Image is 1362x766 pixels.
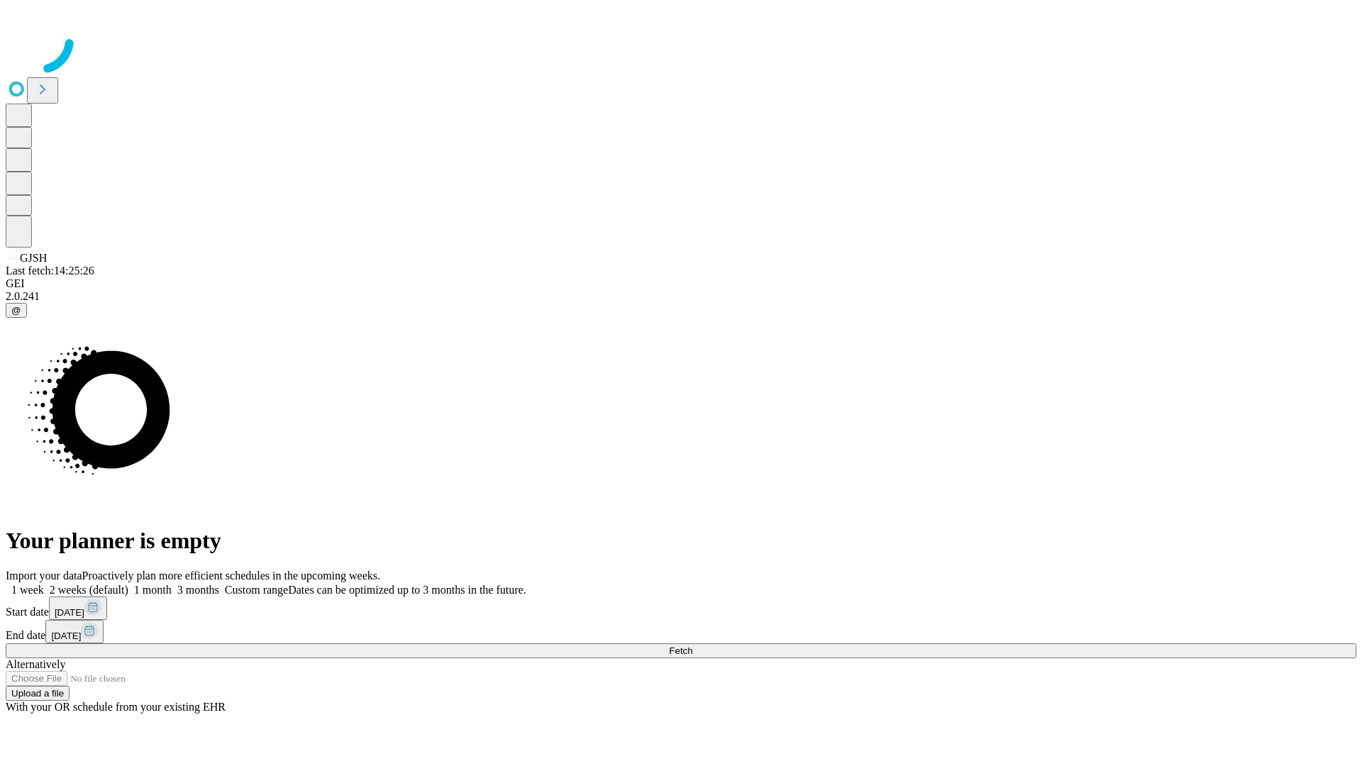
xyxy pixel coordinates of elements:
[45,620,104,643] button: [DATE]
[669,645,692,656] span: Fetch
[6,658,65,670] span: Alternatively
[225,584,288,596] span: Custom range
[6,303,27,318] button: @
[6,528,1356,554] h1: Your planner is empty
[6,701,226,713] span: With your OR schedule from your existing EHR
[11,305,21,316] span: @
[177,584,219,596] span: 3 months
[51,631,81,641] span: [DATE]
[6,596,1356,620] div: Start date
[55,607,84,618] span: [DATE]
[49,596,107,620] button: [DATE]
[6,290,1356,303] div: 2.0.241
[6,570,82,582] span: Import your data
[6,265,94,277] span: Last fetch: 14:25:26
[20,252,47,264] span: GJSH
[6,643,1356,658] button: Fetch
[6,686,70,701] button: Upload a file
[11,584,44,596] span: 1 week
[82,570,380,582] span: Proactively plan more efficient schedules in the upcoming weeks.
[6,620,1356,643] div: End date
[50,584,128,596] span: 2 weeks (default)
[134,584,172,596] span: 1 month
[288,584,526,596] span: Dates can be optimized up to 3 months in the future.
[6,277,1356,290] div: GEI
